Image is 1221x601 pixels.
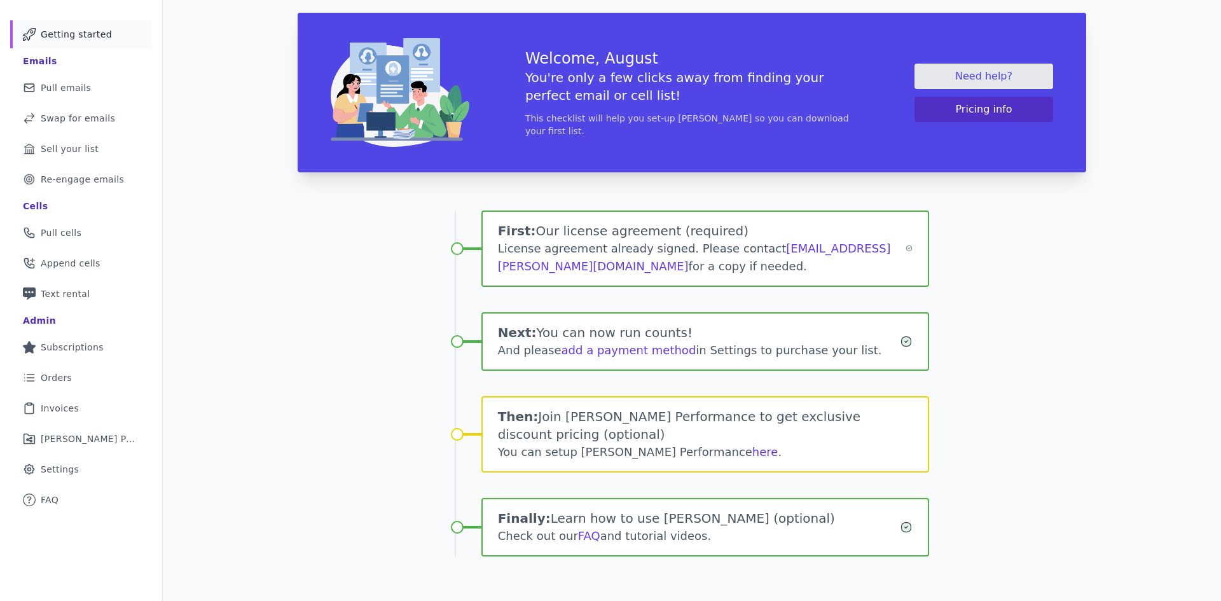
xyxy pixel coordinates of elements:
span: Re-engage emails [41,173,124,186]
a: [PERSON_NAME] Performance [10,425,152,453]
span: Finally: [498,511,551,526]
span: Orders [41,371,72,384]
a: [EMAIL_ADDRESS][PERSON_NAME][DOMAIN_NAME] [498,242,891,273]
a: Invoices [10,394,152,422]
span: Append cells [41,257,100,270]
a: Settings [10,455,152,483]
h5: You're only a few clicks away from finding your perfect email or cell list! [525,69,859,104]
span: Settings [41,463,79,476]
a: Swap for emails [10,104,152,132]
span: FAQ [41,494,59,506]
div: And please in Settings to purchase your list. [498,342,900,359]
h3: Welcome, August [525,48,859,69]
span: Then: [498,409,539,424]
a: here [752,445,778,459]
p: This checklist will help you set-up [PERSON_NAME] so you can download your first list. [525,112,859,137]
div: License agreement already signed. Please contact for a copy if needed. [498,240,906,275]
h1: Learn how to use [PERSON_NAME] (optional) [498,509,900,527]
h1: Join [PERSON_NAME] Performance to get exclusive discount pricing (optional) [498,408,913,443]
a: Append cells [10,249,152,277]
span: Invoices [41,402,79,415]
a: Re-engage emails [10,165,152,193]
span: Next: [498,325,537,340]
span: Pull cells [41,226,81,239]
a: FAQ [578,529,600,542]
a: Pull emails [10,74,152,102]
span: Pull emails [41,81,91,94]
a: Orders [10,364,152,392]
div: You can setup [PERSON_NAME] Performance . [498,443,913,461]
span: First: [498,223,536,238]
a: add a payment method [562,343,696,357]
a: Need help? [914,64,1053,89]
h1: Our license agreement (required) [498,222,906,240]
a: Getting started [10,20,152,48]
a: Sell your list [10,135,152,163]
span: Getting started [41,28,112,41]
div: Admin [23,314,56,327]
span: Text rental [41,287,90,300]
a: Subscriptions [10,333,152,361]
a: Pull cells [10,219,152,247]
div: Emails [23,55,57,67]
div: Cells [23,200,48,212]
div: Check out our and tutorial videos. [498,527,900,545]
span: Subscriptions [41,341,104,354]
span: Swap for emails [41,112,115,125]
a: FAQ [10,486,152,514]
span: [PERSON_NAME] Performance [41,432,137,445]
h1: You can now run counts! [498,324,900,342]
a: Text rental [10,280,152,308]
span: Sell your list [41,142,99,155]
button: Pricing info [914,97,1053,122]
img: img [331,38,469,147]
